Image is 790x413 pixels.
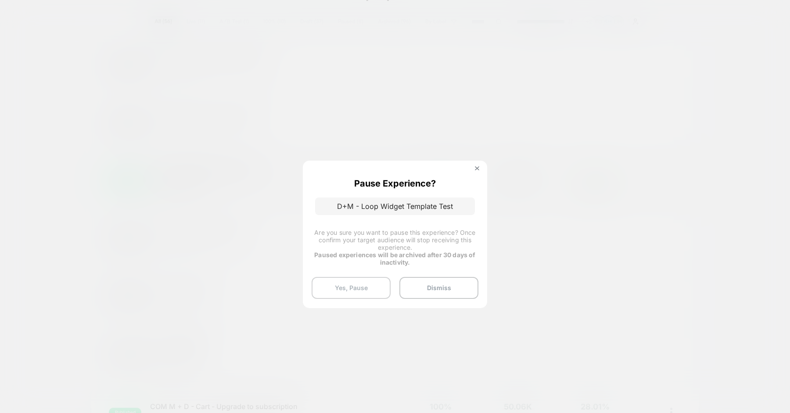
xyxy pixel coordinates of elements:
[315,198,475,215] p: D+M - Loop Widget Template Test
[354,178,436,189] p: Pause Experience?
[312,277,391,299] button: Yes, Pause
[475,166,479,171] img: close
[314,251,475,266] strong: Paused experiences will be archived after 30 days of inactivity.
[399,277,478,299] button: Dismiss
[314,229,475,251] span: Are you sure you want to pause this experience? Once confirm your target audience will stop recei...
